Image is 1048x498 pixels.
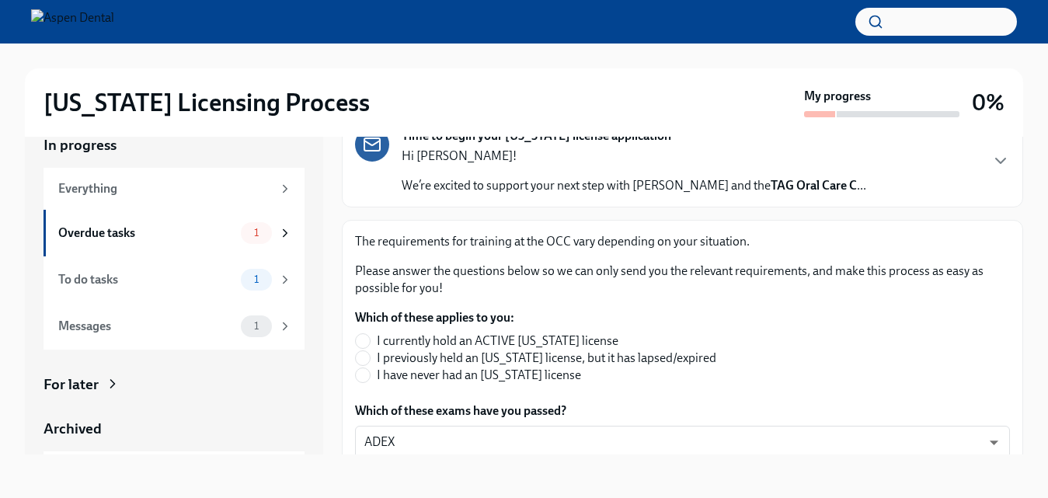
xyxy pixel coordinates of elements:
[245,273,268,285] span: 1
[44,168,305,210] a: Everything
[58,180,272,197] div: Everything
[44,210,305,256] a: Overdue tasks1
[44,374,99,395] div: For later
[804,88,871,105] strong: My progress
[44,374,305,395] a: For later
[44,303,305,350] a: Messages1
[44,256,305,303] a: To do tasks1
[58,318,235,335] div: Messages
[377,367,581,384] span: I have never had an [US_STATE] license
[972,89,1004,117] h3: 0%
[44,135,305,155] a: In progress
[377,350,716,367] span: I previously held an [US_STATE] license, but it has lapsed/expired
[355,309,729,326] label: Which of these applies to you:
[245,320,268,332] span: 1
[44,419,305,439] a: Archived
[355,263,1010,297] p: Please answer the questions below so we can only send you the relevant requirements, and make thi...
[355,426,1010,458] div: ADEX
[58,271,235,288] div: To do tasks
[402,177,866,194] p: We’re excited to support your next step with [PERSON_NAME] and the ...
[771,178,857,193] strong: TAG Oral Care C
[355,402,1010,420] label: Which of these exams have you passed?
[58,225,235,242] div: Overdue tasks
[377,333,618,350] span: I currently hold an ACTIVE [US_STATE] license
[44,87,370,118] h2: [US_STATE] Licensing Process
[31,9,114,34] img: Aspen Dental
[402,148,866,165] p: Hi [PERSON_NAME]!
[245,227,268,239] span: 1
[355,233,1010,250] p: The requirements for training at the OCC vary depending on your situation.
